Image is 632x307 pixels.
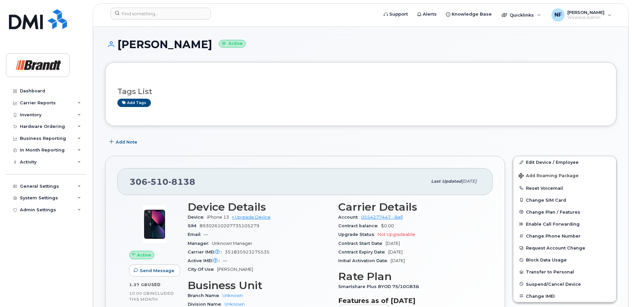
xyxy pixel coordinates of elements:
button: Add Roaming Package [513,168,616,182]
h3: Rate Plan [338,270,481,282]
span: Branch Name [188,293,222,298]
span: Add Roaming Package [519,173,579,179]
span: Manager [188,241,212,246]
span: 89302610207735105279 [200,223,259,228]
span: 1.37 GB [129,282,148,287]
a: Unknown [222,293,243,298]
span: Enable Call Forwarding [526,222,580,227]
button: Suspend/Cancel Device [513,278,616,290]
button: Reset Voicemail [513,182,616,194]
span: 510 [148,177,168,187]
span: Smartshare Plus BYOD 75/10GB36 [338,284,422,289]
span: SIM [188,223,200,228]
span: [DATE] [462,179,476,184]
h3: Device Details [188,201,330,213]
span: [DATE] [388,250,403,255]
span: $0.00 [381,223,394,228]
span: Send Message [140,267,174,274]
span: iPhone 13 [207,215,229,220]
a: + Upgrade Device [232,215,271,220]
span: Account [338,215,361,220]
span: Not Upgradeable [378,232,415,237]
span: Unknown Manager [212,241,252,246]
a: Unknown [224,302,245,307]
span: Contract balance [338,223,381,228]
span: Email [188,232,204,237]
span: [PERSON_NAME] [217,267,253,272]
span: 10.00 GB [129,291,150,296]
span: — [223,258,227,263]
span: Division Name [188,302,224,307]
button: Send Message [129,264,180,276]
h3: Business Unit [188,279,330,291]
button: Change Phone Number [513,230,616,242]
span: 8138 [168,177,195,187]
img: image20231002-3703462-1ig824h.jpeg [135,204,174,244]
button: Block Data Usage [513,254,616,266]
span: Active [137,252,151,258]
span: Upgrade Status [338,232,378,237]
span: Contract Start Date [338,241,386,246]
span: used [148,282,161,287]
button: Request Account Change [513,242,616,254]
a: Edit Device / Employee [513,156,616,168]
h3: Features as of [DATE] [338,297,481,305]
span: Carrier IMEI [188,250,225,255]
span: 351835923275535 [225,250,270,255]
button: Change SIM Card [513,194,616,206]
span: included this month [129,291,174,302]
span: City Of Use [188,267,217,272]
span: Last updated [431,179,462,184]
h1: [PERSON_NAME] [105,39,616,50]
button: Change IMEI [513,290,616,302]
span: Contract Expiry Date [338,250,388,255]
h3: Carrier Details [338,201,481,213]
button: Add Note [105,136,143,148]
span: [DATE] [386,241,400,246]
span: Active IMEI [188,258,223,263]
a: 0554277447 - Bell [361,215,403,220]
button: Change Plan / Features [513,206,616,218]
span: Suspend/Cancel Device [526,281,581,286]
h3: Tags List [117,87,604,96]
span: Device [188,215,207,220]
span: Add Note [116,139,137,145]
span: — [204,232,208,237]
a: Add tags [117,99,151,107]
button: Enable Call Forwarding [513,218,616,230]
span: 306 [130,177,195,187]
span: [DATE] [391,258,405,263]
button: Transfer to Personal [513,266,616,278]
span: Initial Activation Date [338,258,391,263]
small: Active [219,40,246,48]
span: Change Plan / Features [526,209,580,214]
